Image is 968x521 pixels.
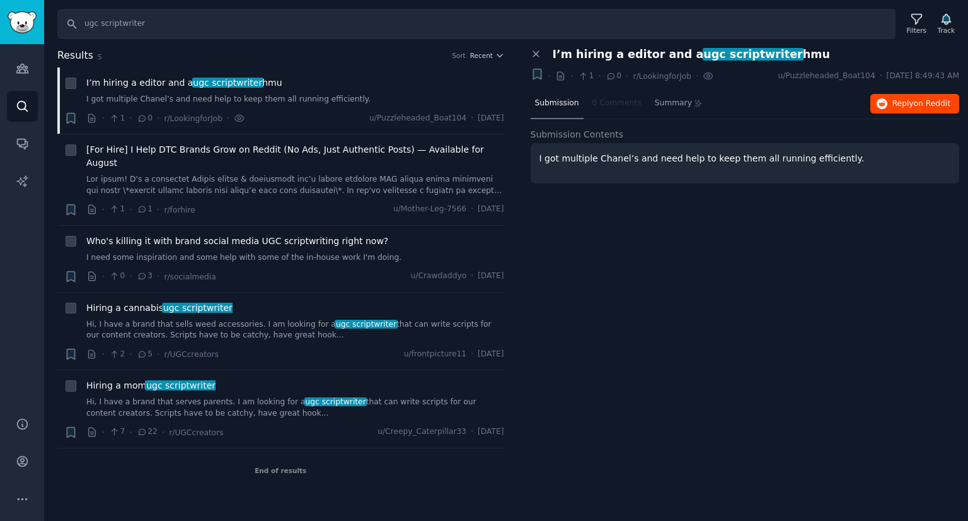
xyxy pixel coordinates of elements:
span: [DATE] [478,271,504,282]
a: [For Hire] I Help DTC Brands Grow on Reddit (No Ads, Just Authentic Posts) — Available for August [86,143,504,170]
span: u/Creepy_Caterpillar33 [377,426,466,438]
span: · [227,112,229,125]
a: Who's killing it with brand social media UGC scriptwriting right now? [86,235,388,248]
span: u/frontpicture11 [404,349,466,360]
span: · [471,271,473,282]
span: [DATE] [478,204,504,215]
span: · [129,348,132,361]
span: · [129,112,132,125]
span: [DATE] [478,426,504,438]
span: · [570,69,573,83]
span: on Reddit [914,99,950,108]
span: Recent [470,51,493,60]
span: · [129,203,132,216]
span: 7 [109,426,125,438]
span: Results [57,48,93,64]
span: 1 [578,71,594,82]
span: ugc scriptwriter [192,78,263,88]
span: r/UGCcreators [169,428,223,437]
div: Sort [452,51,466,60]
span: · [880,71,882,82]
span: 0 [109,271,125,282]
span: u/Crawdaddyo [411,271,467,282]
span: · [696,69,698,83]
span: · [471,349,473,360]
span: 1 [137,204,153,215]
span: ugc scriptwriter [304,397,367,406]
span: r/LookingforJob [633,72,691,81]
span: · [102,426,105,439]
span: u/Mother-Leg-7566 [393,204,466,215]
span: · [598,69,601,83]
button: Recent [470,51,504,60]
span: I’m hiring a editor and a hmu [86,76,282,90]
span: 2 [109,349,125,360]
span: · [102,270,105,283]
span: u/Puzzleheaded_Boat104 [369,113,466,124]
span: Submission [535,98,579,109]
span: 22 [137,426,158,438]
div: Track [938,26,955,35]
span: · [129,270,132,283]
span: 1 [109,204,125,215]
span: ugc scriptwriter [335,320,398,329]
a: I got multiple Chanel’s and need help to keep them all running efficiently. [86,94,504,105]
span: · [129,426,132,439]
span: · [548,69,551,83]
a: I’m hiring a editor and augc scriptwriterhmu [86,76,282,90]
span: · [102,348,105,361]
span: · [157,348,159,361]
span: · [157,112,159,125]
span: ugc scriptwriter [145,380,216,390]
span: I’m hiring a editor and a hmu [553,48,830,61]
a: Hi, I have a brand that serves parents. I am looking for augc scriptwriterthat can write scripts ... [86,397,504,419]
span: u/Puzzleheaded_Boat104 [778,71,875,82]
button: Replyon Reddit [870,94,959,114]
button: Track [933,11,959,37]
span: · [102,112,105,125]
div: End of results [57,448,504,493]
span: · [157,203,159,216]
span: 1 [109,113,125,124]
span: · [162,426,164,439]
span: · [157,270,159,283]
span: 3 [137,271,153,282]
span: Reply [892,98,950,110]
span: 5 [98,53,102,61]
span: 0 [606,71,621,82]
span: Submission Contents [531,128,624,141]
span: Hiring a cannabis [86,301,233,315]
input: Search Keyword [57,9,896,39]
span: · [471,113,473,124]
span: Hiring a mom [86,379,216,392]
img: GummySearch logo [8,11,37,33]
span: [DATE] [478,113,504,124]
a: Hiring a cannabisugc scriptwriter [86,301,233,315]
p: I got multiple Chanel’s and need help to keep them all running efficiently. [539,152,951,165]
span: r/UGCcreators [164,350,218,359]
span: ugc scriptwriter [703,48,804,61]
span: r/socialmedia [164,272,216,281]
span: 0 [137,113,153,124]
span: r/LookingforJob [164,114,222,123]
a: Hi, I have a brand that sells weed accessories. I am looking for augc scriptwriterthat can write ... [86,319,504,341]
span: Summary [655,98,692,109]
span: [DATE] [478,349,504,360]
span: ugc scriptwriter [162,303,233,313]
a: Lor ipsum! D's a consectet Adipis elitse & doeiusmodt inc’u labore etdolore MAG aliqua enima mini... [86,174,504,196]
div: Filters [907,26,926,35]
a: Hiring a momugc scriptwriter [86,379,216,392]
span: · [102,203,105,216]
a: I need some inspiration and some help with some of the in-house work I'm doing. [86,252,504,264]
span: · [471,204,473,215]
span: · [626,69,628,83]
span: 5 [137,349,153,360]
span: r/forhire [164,206,195,214]
span: [DATE] 8:49:43 AM [887,71,959,82]
span: · [471,426,473,438]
